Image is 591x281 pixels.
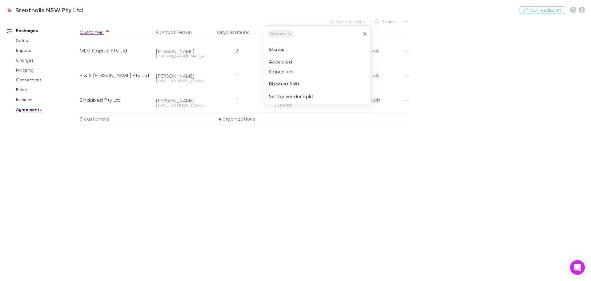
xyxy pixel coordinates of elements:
li: Set by vendor split [264,91,371,101]
li: Cancelled [264,67,371,76]
li: Accepted [264,57,371,67]
div: Open Intercom Messenger [570,260,585,275]
span: Opened [268,30,289,37]
div: Opened [267,30,294,38]
div: Discount Split [264,76,371,91]
button: Clear [360,30,369,38]
div: Status [264,42,371,57]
